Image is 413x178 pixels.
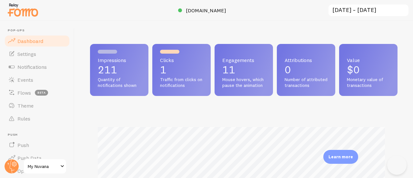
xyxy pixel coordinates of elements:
span: Number of attributed transactions [285,77,327,88]
span: Rules [17,115,30,122]
iframe: Help Scout Beacon - Open [387,155,407,175]
a: Push Data [4,152,70,164]
span: Events [17,77,33,83]
a: Rules [4,112,70,125]
p: 211 [98,65,141,75]
a: Events [4,73,70,86]
span: Impressions [98,58,141,63]
span: Attributions [285,58,327,63]
span: Theme [17,102,34,109]
span: Engagements [222,58,265,63]
span: Settings [17,51,36,57]
p: 11 [222,65,265,75]
span: Push [8,133,70,137]
p: 1 [160,65,203,75]
a: My Nuvana [23,159,67,174]
a: Notifications [4,60,70,73]
span: Notifications [17,64,47,70]
span: Push [17,142,29,148]
span: beta [35,90,48,96]
a: Flows beta [4,86,70,99]
span: $0 [347,63,360,76]
span: Value [347,58,390,63]
span: My Nuvana [28,162,58,170]
span: Quantity of notifications shown [98,77,141,88]
span: Pop-ups [8,28,70,33]
span: Traffic from clicks on notifications [160,77,203,88]
p: Learn more [328,154,353,160]
span: Flows [17,89,31,96]
a: Theme [4,99,70,112]
div: Learn more [323,150,358,164]
a: Dashboard [4,35,70,47]
span: Push Data [17,155,42,161]
span: Monetary value of transactions [347,77,390,88]
a: Settings [4,47,70,60]
a: Push [4,139,70,152]
p: 0 [285,65,327,75]
span: Dashboard [17,38,43,44]
span: Clicks [160,58,203,63]
span: Mouse hovers, which pause the animation [222,77,265,88]
img: fomo-relay-logo-orange.svg [7,2,39,18]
